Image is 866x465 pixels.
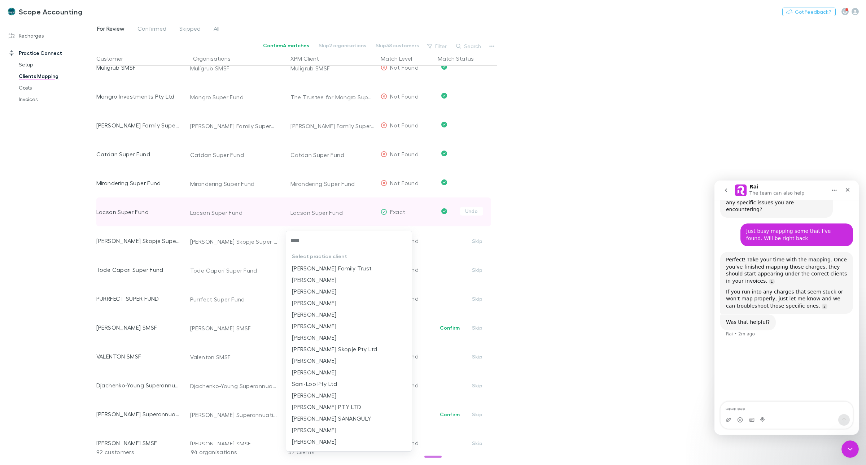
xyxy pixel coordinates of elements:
[286,274,412,286] li: [PERSON_NAME]
[286,378,412,390] li: Sani-Loo Pty Ltd
[286,343,412,355] li: [PERSON_NAME] Skopje Pty Ltd
[286,424,412,436] li: [PERSON_NAME]
[286,413,412,424] li: [PERSON_NAME] SANANGULY
[286,320,412,332] li: [PERSON_NAME]
[286,250,412,262] p: Select practice client
[286,390,412,401] li: [PERSON_NAME]
[714,181,859,435] iframe: Intercom live chat
[286,447,412,459] li: [PERSON_NAME]
[286,436,412,447] li: [PERSON_NAME]
[286,401,412,413] li: [PERSON_NAME] PTY LTD
[286,262,412,274] li: [PERSON_NAME] Family Trust
[286,286,412,297] li: [PERSON_NAME]
[286,366,412,378] li: [PERSON_NAME]
[841,440,859,458] iframe: Intercom live chat
[286,355,412,366] li: [PERSON_NAME]
[286,297,412,309] li: [PERSON_NAME]
[286,309,412,320] li: [PERSON_NAME]
[286,332,412,343] li: [PERSON_NAME]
